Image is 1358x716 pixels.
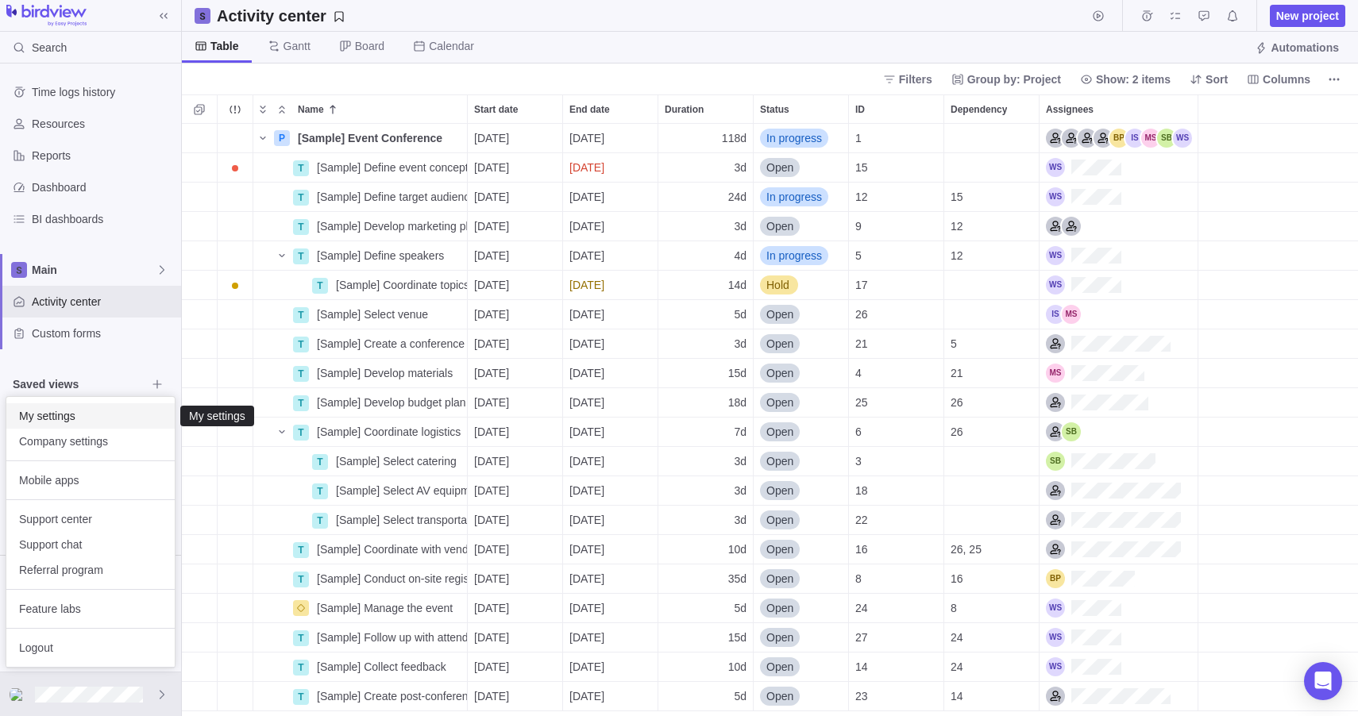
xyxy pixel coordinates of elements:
[6,532,175,557] a: Support chat
[19,408,162,424] span: My settings
[19,511,162,527] span: Support center
[6,506,175,532] a: Support center
[19,537,162,552] span: Support chat
[6,403,175,429] a: My settings
[19,562,162,578] span: Referral program
[6,468,175,493] a: Mobile apps
[187,410,247,422] div: My settings
[19,433,162,449] span: Company settings
[19,640,162,656] span: Logout
[10,685,29,704] div: Img Srcx Onerroralertdocumentcookie
[10,688,29,701] img: Show
[19,472,162,488] span: Mobile apps
[6,635,175,660] a: Logout
[6,429,175,454] a: Company settings
[6,596,175,622] a: Feature labs
[6,557,175,583] a: Referral program
[19,601,162,617] span: Feature labs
